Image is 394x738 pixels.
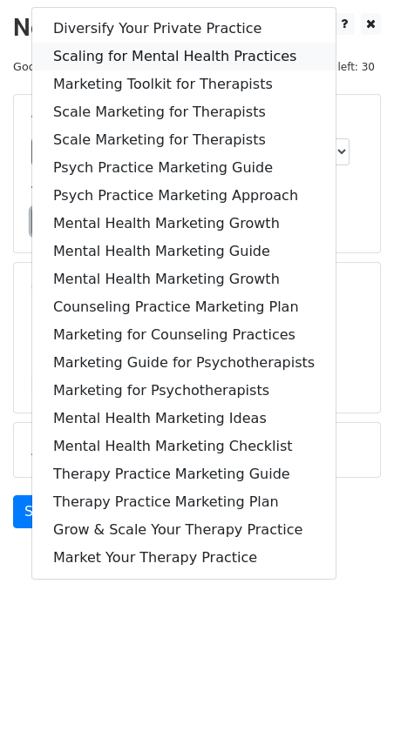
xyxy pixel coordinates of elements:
a: Marketing for Psychotherapists [32,377,336,405]
a: Psych Practice Marketing Guide [32,154,336,182]
a: Mental Health Marketing Guide [32,238,336,265]
a: Marketing for Counseling Practices [32,321,336,349]
a: Marketing Guide for Psychotherapists [32,349,336,377]
a: Marketing Toolkit for Therapists [32,70,336,98]
a: Psych Practice Marketing Approach [32,182,336,210]
a: Scale Marketing for Therapists [32,126,336,154]
a: Grow & Scale Your Therapy Practice [32,516,336,544]
a: Send [13,495,71,528]
iframe: Chat Widget [307,654,394,738]
a: Mental Health Marketing Growth [32,265,336,293]
a: Scale Marketing for Therapists [32,98,336,126]
a: Scaling for Mental Health Practices [32,43,336,70]
h2: New Campaign [13,13,381,43]
a: Therapy Practice Marketing Plan [32,488,336,516]
a: Counseling Practice Marketing Plan [32,293,336,321]
small: Google Sheet: [13,60,235,73]
a: Mental Health Marketing Checklist [32,433,336,460]
a: Mental Health Marketing Growth [32,210,336,238]
a: Market Your Therapy Practice [32,544,336,572]
a: Mental Health Marketing Ideas [32,405,336,433]
a: Diversify Your Private Practice [32,15,336,43]
a: Therapy Practice Marketing Guide [32,460,336,488]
